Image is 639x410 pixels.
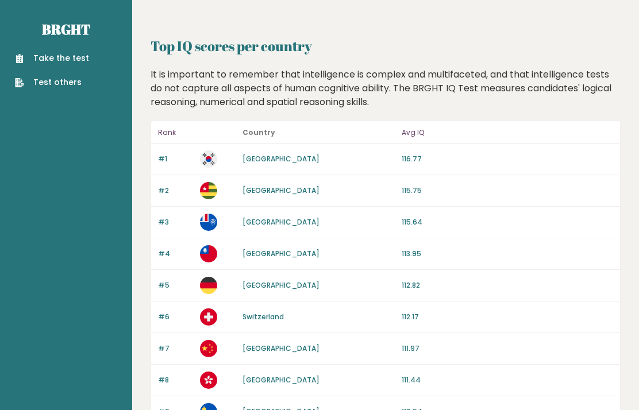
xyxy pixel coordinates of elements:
[200,150,217,168] img: kr.svg
[158,185,193,196] p: #2
[158,280,193,291] p: #5
[200,245,217,262] img: tw.svg
[158,312,193,322] p: #6
[158,249,193,259] p: #4
[158,375,193,385] p: #8
[147,68,625,109] div: It is important to remember that intelligence is complex and multifaceted, and that intelligence ...
[15,76,89,88] a: Test others
[402,312,613,322] p: 112.17
[402,249,613,259] p: 113.95
[242,127,275,137] b: Country
[242,375,319,385] a: [GEOGRAPHIC_DATA]
[242,343,319,353] a: [GEOGRAPHIC_DATA]
[200,214,217,231] img: tf.svg
[402,280,613,291] p: 112.82
[200,277,217,294] img: de.svg
[158,343,193,354] p: #7
[402,154,613,164] p: 116.77
[242,312,284,322] a: Switzerland
[158,154,193,164] p: #1
[242,217,319,227] a: [GEOGRAPHIC_DATA]
[242,185,319,195] a: [GEOGRAPHIC_DATA]
[158,126,193,140] p: Rank
[200,182,217,199] img: tg.svg
[402,185,613,196] p: 115.75
[242,280,319,290] a: [GEOGRAPHIC_DATA]
[200,340,217,357] img: cn.svg
[242,249,319,258] a: [GEOGRAPHIC_DATA]
[242,154,319,164] a: [GEOGRAPHIC_DATA]
[15,52,89,64] a: Take the test
[200,372,217,389] img: hk.svg
[402,126,613,140] p: Avg IQ
[42,20,90,38] a: Brght
[402,375,613,385] p: 111.44
[402,343,613,354] p: 111.97
[402,217,613,227] p: 115.64
[151,36,621,56] h2: Top IQ scores per country
[158,217,193,227] p: #3
[200,308,217,326] img: ch.svg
